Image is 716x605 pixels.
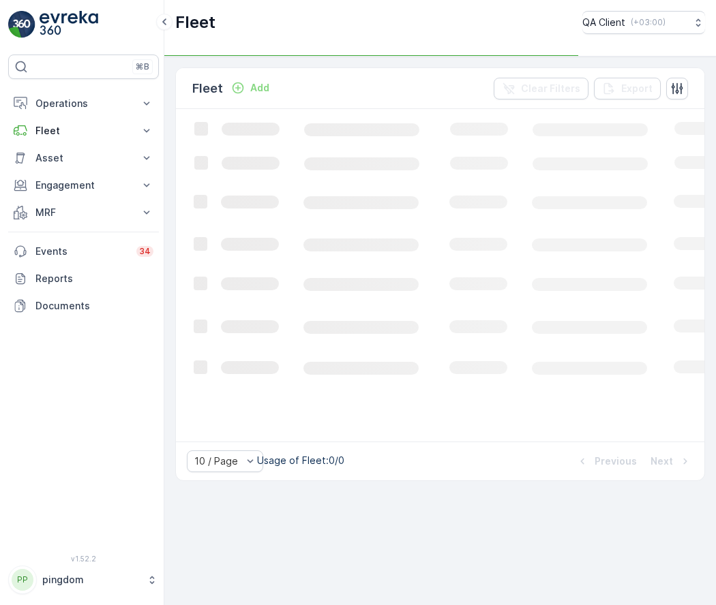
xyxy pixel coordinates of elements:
[582,11,705,34] button: QA Client(+03:00)
[139,246,151,257] p: 34
[35,151,132,165] p: Asset
[8,565,159,594] button: PPpingdom
[8,199,159,226] button: MRF
[250,81,269,95] p: Add
[8,238,159,265] a: Events34
[12,569,33,591] div: PP
[521,82,580,95] p: Clear Filters
[35,97,132,110] p: Operations
[35,124,132,138] p: Fleet
[257,454,344,467] p: Usage of Fleet : 0/0
[35,272,153,285] p: Reports
[226,80,275,96] button: Add
[35,299,153,313] p: Documents
[631,17,666,28] p: ( +03:00 )
[574,453,638,469] button: Previous
[8,117,159,144] button: Fleet
[651,454,673,468] p: Next
[40,11,98,38] img: logo_light-DOdMpM7g.png
[8,172,159,199] button: Engagement
[8,90,159,117] button: Operations
[42,573,140,587] p: pingdom
[8,292,159,320] a: Documents
[175,12,215,33] p: Fleet
[136,61,149,72] p: ⌘B
[8,11,35,38] img: logo
[8,265,159,292] a: Reports
[192,79,223,98] p: Fleet
[35,179,132,192] p: Engagement
[595,454,637,468] p: Previous
[8,144,159,172] button: Asset
[494,78,588,99] button: Clear Filters
[582,16,625,29] p: QA Client
[594,78,661,99] button: Export
[35,245,128,258] p: Events
[621,82,653,95] p: Export
[35,206,132,219] p: MRF
[649,453,693,469] button: Next
[8,555,159,563] span: v 1.52.2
